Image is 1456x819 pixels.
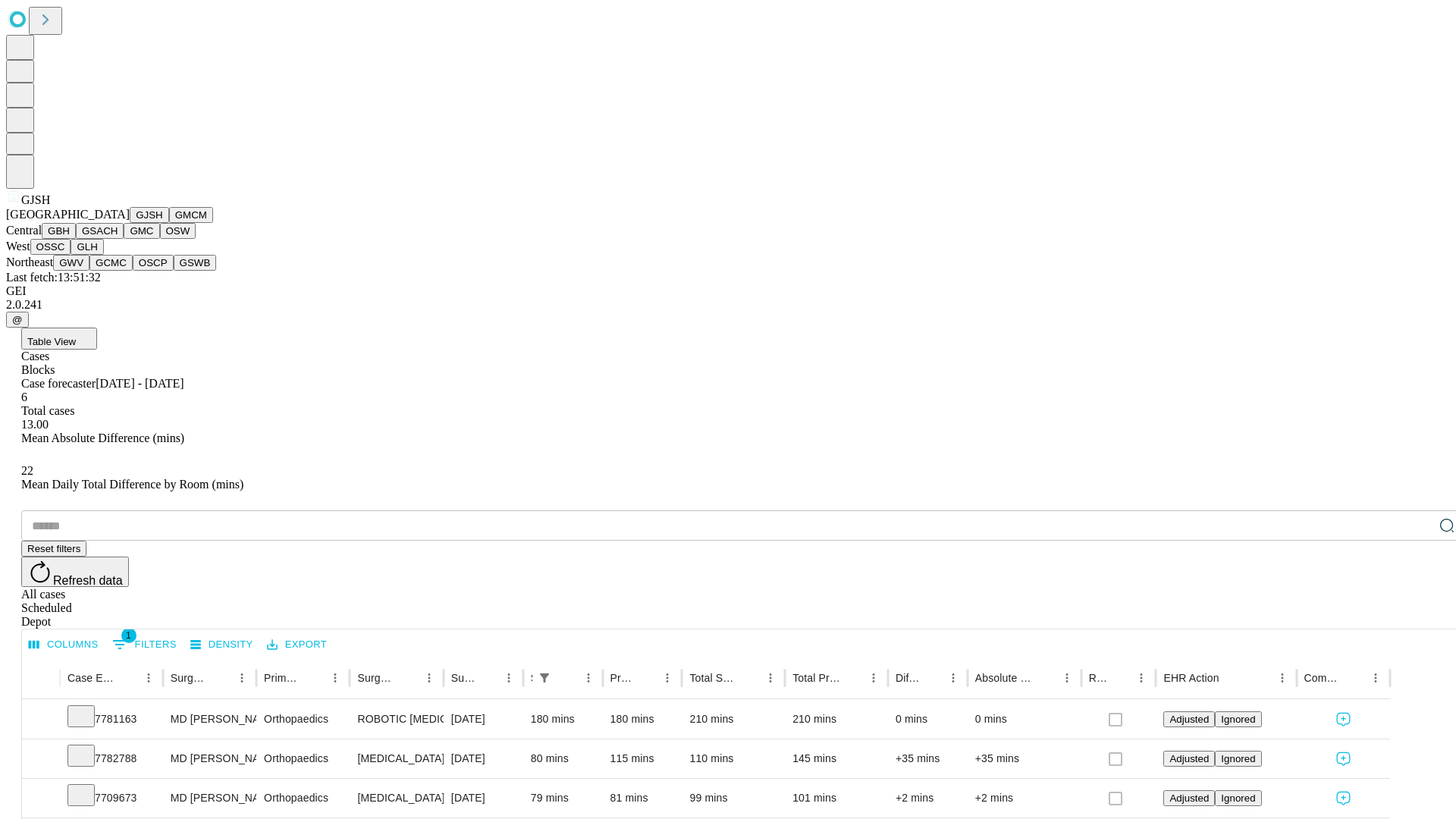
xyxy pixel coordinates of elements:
[42,223,76,239] button: GBH
[1215,711,1261,727] button: Ignored
[6,224,42,237] span: Central
[6,284,1450,298] div: GEI
[1344,667,1365,689] button: Sort
[557,667,578,689] button: Sort
[1169,714,1209,725] span: Adjusted
[842,667,863,689] button: Sort
[657,667,678,689] button: Menu
[130,207,169,223] button: GJSH
[325,667,346,689] button: Menu
[124,223,159,239] button: GMC
[6,271,101,284] span: Last fetch: 13:51:32
[357,672,395,684] div: Surgery Name
[689,672,737,684] div: Total Scheduled Duration
[171,779,249,817] div: MD [PERSON_NAME] [PERSON_NAME] Md
[863,667,884,689] button: Menu
[1215,751,1261,767] button: Ignored
[451,739,516,778] div: [DATE]
[12,314,23,325] span: @
[30,746,52,773] button: Expand
[264,779,342,817] div: Orthopaedics
[975,672,1034,684] div: Absolute Difference
[1163,711,1215,727] button: Adjusted
[174,255,217,271] button: GSWB
[397,667,419,689] button: Sort
[792,672,840,684] div: Total Predicted Duration
[921,667,943,689] button: Sort
[451,779,516,817] div: [DATE]
[25,633,102,657] button: Select columns
[357,739,435,778] div: [MEDICAL_DATA] [MEDICAL_DATA]
[6,240,30,253] span: West
[27,336,76,347] span: Table View
[1221,667,1242,689] button: Sort
[1272,667,1293,689] button: Menu
[451,700,516,739] div: [DATE]
[498,667,519,689] button: Menu
[117,667,138,689] button: Sort
[263,633,331,657] button: Export
[30,239,71,255] button: OSSC
[531,700,595,739] div: 180 mins
[171,700,249,739] div: MD [PERSON_NAME] [PERSON_NAME] Md
[6,298,1450,312] div: 2.0.241
[21,478,243,491] span: Mean Daily Total Difference by Room (mins)
[975,739,1074,778] div: +35 mins
[71,239,103,255] button: GLH
[531,739,595,778] div: 80 mins
[1365,667,1386,689] button: Menu
[792,700,880,739] div: 210 mins
[357,700,435,739] div: ROBOTIC [MEDICAL_DATA] KNEE TOTAL
[53,255,89,271] button: GWV
[635,667,657,689] button: Sort
[30,786,52,812] button: Expand
[264,700,342,739] div: Orthopaedics
[171,739,249,778] div: MD [PERSON_NAME] [PERSON_NAME] Md
[792,739,880,778] div: 145 mins
[160,223,196,239] button: OSW
[610,672,635,684] div: Predicted In Room Duration
[896,672,920,684] div: Difference
[67,739,155,778] div: 7782788
[96,377,184,390] span: [DATE] - [DATE]
[531,672,532,684] div: Scheduled In Room Duration
[21,464,33,477] span: 22
[689,700,777,739] div: 210 mins
[21,404,74,417] span: Total cases
[477,667,498,689] button: Sort
[121,628,136,643] span: 1
[169,207,213,223] button: GMCM
[108,632,180,657] button: Show filters
[975,779,1074,817] div: +2 mins
[1221,792,1255,804] span: Ignored
[6,208,130,221] span: [GEOGRAPHIC_DATA]
[303,667,325,689] button: Sort
[1035,667,1056,689] button: Sort
[610,700,675,739] div: 180 mins
[27,543,80,554] span: Reset filters
[21,431,184,444] span: Mean Absolute Difference (mins)
[210,667,231,689] button: Sort
[943,667,964,689] button: Menu
[419,667,440,689] button: Menu
[21,418,49,431] span: 13.00
[357,779,435,817] div: [MEDICAL_DATA] WITH [MEDICAL_DATA] REPAIR
[1056,667,1078,689] button: Menu
[171,672,209,684] div: Surgeon Name
[1221,753,1255,764] span: Ignored
[1109,667,1131,689] button: Sort
[76,223,124,239] button: GSACH
[6,312,29,328] button: @
[578,667,599,689] button: Menu
[534,667,555,689] button: Show filters
[21,557,129,587] button: Refresh data
[1169,753,1209,764] span: Adjusted
[1304,672,1342,684] div: Comments
[896,700,960,739] div: 0 mins
[1131,667,1152,689] button: Menu
[264,739,342,778] div: Orthopaedics
[896,739,960,778] div: +35 mins
[21,541,86,557] button: Reset filters
[610,739,675,778] div: 115 mins
[187,633,257,657] button: Density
